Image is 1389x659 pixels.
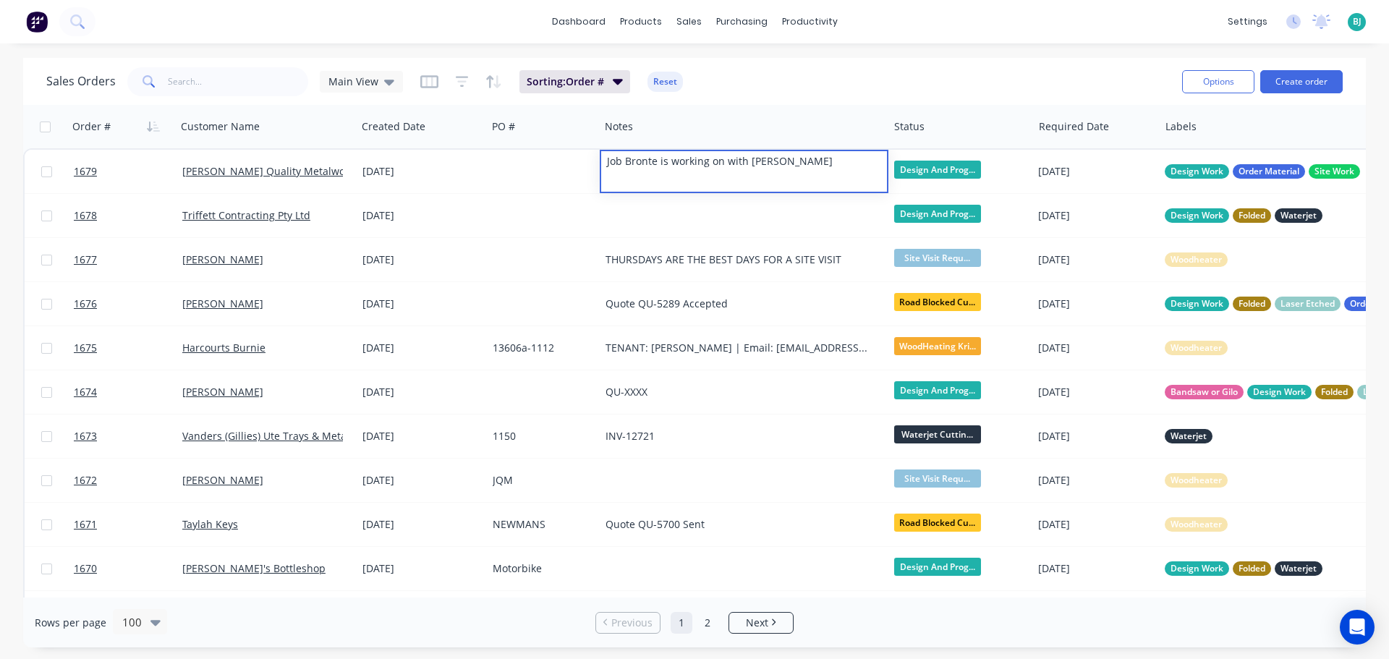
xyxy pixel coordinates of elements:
div: productivity [775,11,845,33]
div: PO # [492,119,515,134]
div: [DATE] [1038,517,1153,532]
div: settings [1220,11,1275,33]
span: Design And Prog... [894,381,981,399]
span: 1670 [74,561,97,576]
button: Woodheater [1165,341,1228,355]
div: THURSDAYS ARE THE BEST DAYS FOR A SITE VISIT [606,252,869,267]
span: 1673 [74,429,97,443]
span: BJ [1353,15,1362,28]
span: Bandsaw or Gilo [1171,385,1238,399]
div: Labels [1165,119,1197,134]
span: Rows per page [35,616,106,630]
a: dashboard [545,11,613,33]
div: 1150 [493,429,589,443]
span: 1672 [74,473,97,488]
span: Folded [1321,385,1348,399]
a: [PERSON_NAME] [182,473,263,487]
a: Triffett Contracting Pty Ltd [182,208,310,222]
span: 1671 [74,517,97,532]
div: QU-XXXX [606,385,869,399]
a: 1673 [74,414,182,458]
a: Harcourts Burnie [182,341,266,354]
button: Design WorkOrder MaterialSite Work [1165,164,1360,179]
span: Design And Prog... [894,205,981,223]
span: Waterjet [1171,429,1207,443]
span: Waterjet [1280,208,1317,223]
span: Design Work [1171,164,1223,179]
button: Design WorkFoldedWaterjet [1165,208,1322,223]
span: Woodheater [1171,341,1222,355]
span: Design And Prog... [894,161,981,179]
div: [DATE] [1038,208,1153,223]
div: Motorbike [493,561,589,576]
span: Main View [328,74,378,89]
div: [DATE] [1038,164,1153,179]
a: Previous page [596,616,660,630]
span: Design Work [1171,297,1223,311]
span: Next [746,616,768,630]
a: Page 2 [697,612,718,634]
span: Road Blocked Cu... [894,514,981,532]
a: Page 1 is your current page [671,612,692,634]
button: Waterjet [1165,429,1212,443]
span: Site Visit Requ... [894,469,981,488]
div: Notes [605,119,633,134]
div: [DATE] [362,208,481,223]
button: Options [1182,70,1254,93]
span: Design Work [1171,208,1223,223]
span: Woodheater [1171,252,1222,267]
div: [DATE] [362,341,481,355]
a: Vanders (Gillies) Ute Trays & Metal Works [182,429,382,443]
div: Customer Name [181,119,260,134]
div: [DATE] [362,429,481,443]
div: [DATE] [1038,429,1153,443]
a: 1675 [74,326,182,370]
span: Site Visit Requ... [894,249,981,267]
div: products [613,11,669,33]
div: INV-12721 [606,429,869,443]
div: Order # [72,119,111,134]
div: [DATE] [362,473,481,488]
button: Woodheater [1165,517,1228,532]
span: Waterjet [1280,561,1317,576]
a: [PERSON_NAME] Quality Metalworks [182,164,360,178]
span: Order Material [1239,164,1299,179]
h1: Sales Orders [46,75,116,88]
a: Taylah Keys [182,517,238,531]
ul: Pagination [590,612,799,634]
a: 1679 [74,150,182,193]
span: Folded [1239,297,1265,311]
div: [DATE] [1038,297,1153,311]
button: Create order [1260,70,1343,93]
span: Road Blocked Cu... [894,293,981,311]
div: Quote QU-5289 Accepted [606,297,869,311]
button: Woodheater [1165,252,1228,267]
div: [DATE] [362,164,481,179]
div: TENANT: [PERSON_NAME] | Email: [EMAIL_ADDRESS][DOMAIN_NAME] | Phone: [PHONE_NUMBER] KEY # 712 [606,341,869,355]
a: 1671 [74,503,182,546]
span: Folded [1239,561,1265,576]
a: [PERSON_NAME] [182,252,263,266]
span: 1674 [74,385,97,399]
span: 1679 [74,164,97,179]
div: [DATE] [362,517,481,532]
span: 1675 [74,341,97,355]
span: Previous [611,616,653,630]
div: Job Bronte is working on with [PERSON_NAME] [601,151,887,171]
span: Design And Prog... [894,558,981,576]
a: Next page [729,616,793,630]
div: [DATE] [1038,385,1153,399]
a: [PERSON_NAME] [182,297,263,310]
span: Sorting: Order # [527,75,604,89]
span: 1676 [74,297,97,311]
button: Reset [647,72,683,92]
div: [DATE] [362,385,481,399]
div: Created Date [362,119,425,134]
a: 1678 [74,194,182,237]
a: 1670 [74,547,182,590]
span: Woodheater [1171,517,1222,532]
span: Woodheater [1171,473,1222,488]
img: Factory [26,11,48,33]
span: 1677 [74,252,97,267]
button: Sorting:Order # [519,70,630,93]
